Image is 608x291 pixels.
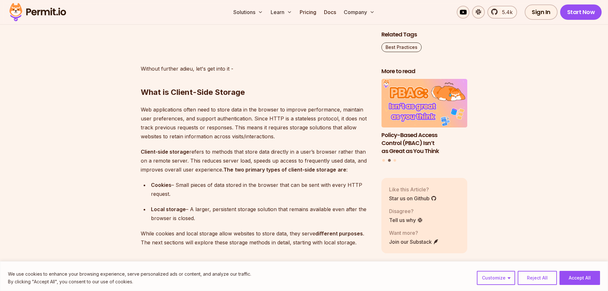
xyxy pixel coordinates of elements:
[141,147,371,174] p: refers to methods that store data directly in a user’s browser rather than on a remote server. Th...
[381,79,468,155] li: 2 of 3
[487,6,517,19] a: 5.4k
[321,6,339,19] a: Docs
[381,79,468,128] img: Policy-Based Access Control (PBAC) Isn’t as Great as You Think
[518,271,557,285] button: Reject All
[394,159,396,162] button: Go to slide 3
[341,6,377,19] button: Company
[389,186,437,193] p: Like this Article?
[268,6,295,19] button: Learn
[559,271,600,285] button: Accept All
[151,205,371,223] div: – A larger, persistent storage solution that remains available even after the browser is closed.
[141,229,371,247] p: While cookies and local storage allow websites to store data, they serve . The next sections will...
[382,159,385,162] button: Go to slide 1
[389,216,423,224] a: Tell us why
[8,278,251,286] p: By clicking "Accept All", you consent to our use of cookies.
[389,238,439,246] a: Join our Substack
[477,271,515,285] button: Customize
[151,206,186,212] strong: Local storage
[231,6,266,19] button: Solutions
[381,131,468,155] h3: Policy-Based Access Control (PBAC) Isn’t as Great as You Think
[151,180,371,198] div: – Small pieces of data stored in the browser that can be sent with every HTTP request.
[388,159,391,162] button: Go to slide 2
[498,8,513,16] span: 5.4k
[141,235,371,271] h2: What is Local Storage?
[141,105,371,141] p: Web applications often need to store data in the browser to improve performance, maintain user pr...
[560,4,602,20] a: Start Now
[235,166,336,173] strong: two primary types of client-side storage
[389,195,437,202] a: Star us on Github
[389,207,423,215] p: Disagree?
[297,6,319,19] a: Pricing
[381,42,422,52] a: Best Practices
[315,230,363,237] strong: different purposes
[381,67,468,75] h2: More to read
[338,166,346,173] strong: are
[381,31,468,39] h2: Related Tags
[389,229,439,237] p: Want more?
[223,166,233,173] strong: The
[151,182,171,188] strong: Cookies
[381,79,468,163] div: Posts
[141,64,371,73] p: Without further adieu, let's get into it -
[381,79,468,155] a: Policy-Based Access Control (PBAC) Isn’t as Great as You ThinkPolicy-Based Access Control (PBAC) ...
[141,62,371,97] h2: What is Client-Side Storage
[141,149,189,155] strong: Client-side storage
[8,270,251,278] p: We use cookies to enhance your browsing experience, serve personalized ads or content, and analyz...
[525,4,558,20] a: Sign In
[6,1,69,23] img: Permit logo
